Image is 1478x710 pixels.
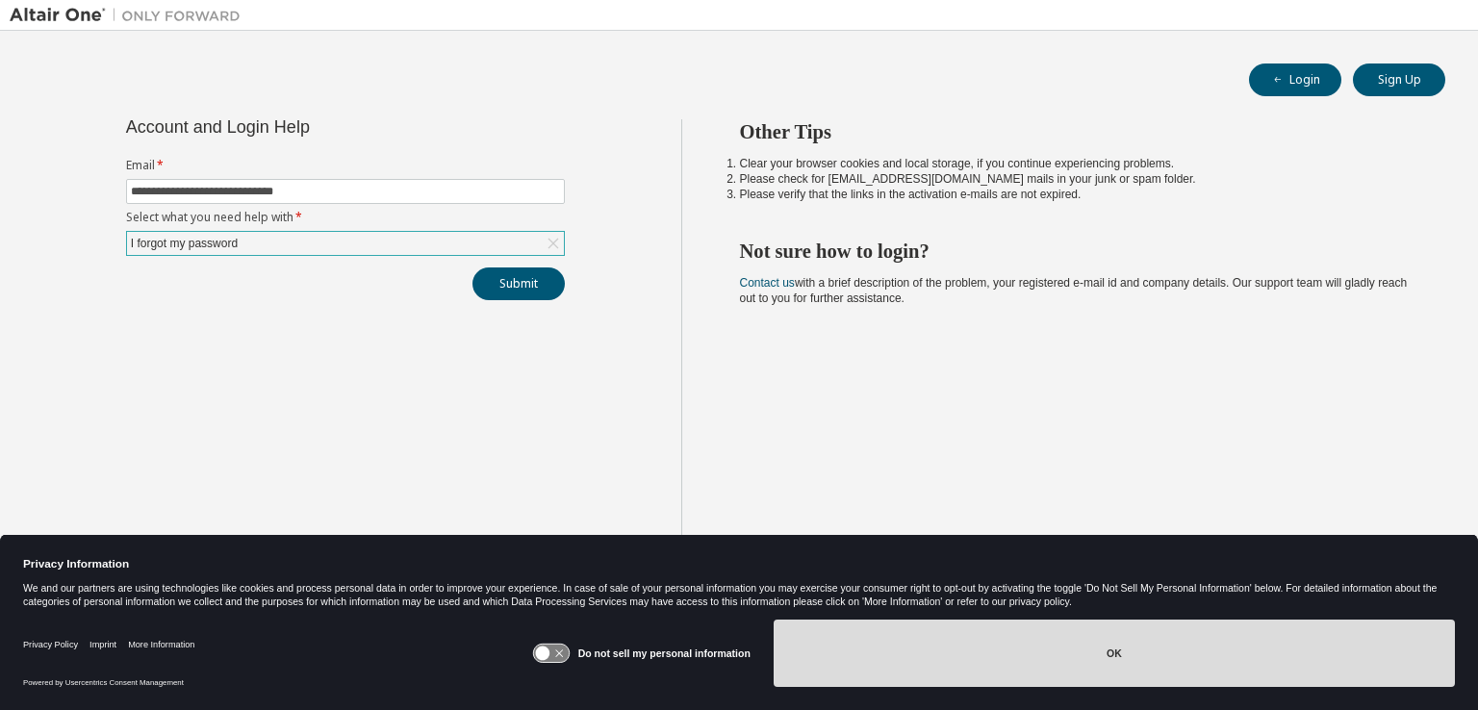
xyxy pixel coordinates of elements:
li: Please verify that the links in the activation e-mails are not expired. [740,187,1412,202]
button: Sign Up [1353,63,1445,96]
h2: Not sure how to login? [740,239,1412,264]
div: Account and Login Help [126,119,477,135]
span: with a brief description of the problem, your registered e-mail id and company details. Our suppo... [740,276,1408,305]
div: I forgot my password [127,232,564,255]
label: Select what you need help with [126,210,565,225]
button: Submit [472,267,565,300]
a: Contact us [740,276,795,290]
li: Clear your browser cookies and local storage, if you continue experiencing problems. [740,156,1412,171]
div: I forgot my password [128,233,241,254]
img: Altair One [10,6,250,25]
label: Email [126,158,565,173]
button: Login [1249,63,1341,96]
li: Please check for [EMAIL_ADDRESS][DOMAIN_NAME] mails in your junk or spam folder. [740,171,1412,187]
h2: Other Tips [740,119,1412,144]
